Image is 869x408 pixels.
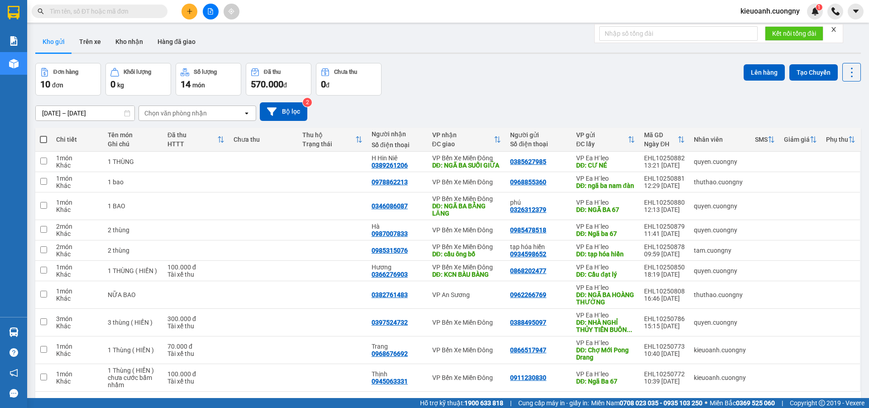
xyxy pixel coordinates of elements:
[372,202,408,210] div: 0346086087
[260,102,307,121] button: Bộ lọc
[108,267,158,274] div: 1 THÙNG ( HIỀN )
[576,319,635,333] div: DĐ: NHÀ NGHỈ THỦY TIÊN BUÔN HỒ
[432,250,501,258] div: DĐ: cầu ông bố
[181,79,191,90] span: 14
[432,374,501,381] div: VP Bến Xe Miền Đông
[428,128,506,152] th: Toggle SortBy
[432,195,501,202] div: VP Bến Xe Miền Đông
[733,5,807,17] span: kieuoanh.cuongny
[108,131,158,139] div: Tên món
[819,400,825,406] span: copyright
[464,399,503,407] strong: 1900 633 818
[246,63,311,96] button: Đã thu570.000đ
[510,158,546,165] div: 0385627985
[56,315,99,322] div: 3 món
[372,291,408,298] div: 0382761483
[167,378,224,385] div: Tài xế thu
[705,401,707,405] span: ⚪️
[9,36,19,46] img: solution-icon
[56,378,99,385] div: Khác
[644,343,685,350] div: EHL10250773
[56,271,99,278] div: Khác
[372,230,408,237] div: 0987007833
[510,374,546,381] div: 0911230830
[576,312,635,319] div: VP Ea H`leo
[644,315,685,322] div: EHL10250786
[644,131,678,139] div: Mã GD
[56,295,99,302] div: Khác
[576,223,635,230] div: VP Ea H`leo
[72,31,108,53] button: Trên xe
[108,31,150,53] button: Kho nhận
[510,140,567,148] div: Số điện thoại
[56,154,99,162] div: 1 món
[321,79,326,90] span: 0
[283,82,287,89] span: đ
[620,399,702,407] strong: 0708 023 035 - 0935 103 250
[510,291,546,298] div: 0962266769
[710,398,775,408] span: Miền Bắc
[56,343,99,350] div: 1 món
[150,31,203,53] button: Hàng đã giao
[826,136,848,143] div: Phụ thu
[35,31,72,53] button: Kho gửi
[644,378,685,385] div: 10:39 [DATE]
[167,131,217,139] div: Đã thu
[167,343,224,350] div: 70.000 đ
[234,136,293,143] div: Chưa thu
[694,291,746,298] div: thuthao.cuongny
[694,319,746,326] div: quyen.cuongny
[264,69,281,75] div: Đã thu
[53,69,78,75] div: Đơn hàng
[694,158,746,165] div: quyen.cuongny
[694,267,746,274] div: quyen.cuongny
[228,8,234,14] span: aim
[298,128,367,152] th: Toggle SortBy
[576,264,635,271] div: VP Ea H`leo
[372,247,408,254] div: 0985315076
[510,178,546,186] div: 0968855360
[167,322,224,330] div: Tài xế thu
[432,243,501,250] div: VP Bến Xe Miền Đông
[194,69,217,75] div: Số lượng
[372,319,408,326] div: 0397524732
[432,346,501,354] div: VP Bến Xe Miền Đông
[40,79,50,90] span: 10
[167,350,224,357] div: Tài xế thu
[124,69,151,75] div: Khối lượng
[779,128,821,152] th: Toggle SortBy
[640,128,689,152] th: Toggle SortBy
[821,128,860,152] th: Toggle SortBy
[644,230,685,237] div: 11:41 [DATE]
[576,378,635,385] div: DĐ: Ngã Ba 67
[50,6,157,16] input: Tìm tên, số ĐT hoặc mã đơn
[510,243,567,250] div: tạp hóa hiền
[644,271,685,278] div: 18:19 [DATE]
[576,250,635,258] div: DĐ: tạp hóa hiền
[811,7,819,15] img: icon-new-feature
[372,130,423,138] div: Người nhận
[56,288,99,295] div: 1 món
[224,4,239,19] button: aim
[852,7,860,15] span: caret-down
[36,106,134,120] input: Select a date range.
[518,398,589,408] span: Cung cấp máy in - giấy in:
[316,63,382,96] button: Chưa thu0đ
[372,271,408,278] div: 0366276903
[510,206,546,213] div: 0326312379
[105,63,171,96] button: Khối lượng0kg
[372,223,423,230] div: Hà
[56,264,99,271] div: 1 món
[56,136,99,143] div: Chi tiết
[432,140,494,148] div: ĐC giao
[510,346,546,354] div: 0866517947
[694,226,746,234] div: quyen.cuongny
[510,131,567,139] div: Người gửi
[372,162,408,169] div: 0389261206
[576,140,628,148] div: ĐC lấy
[56,162,99,169] div: Khác
[56,199,99,206] div: 1 món
[108,178,158,186] div: 1 bao
[163,128,229,152] th: Toggle SortBy
[816,4,822,10] sup: 1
